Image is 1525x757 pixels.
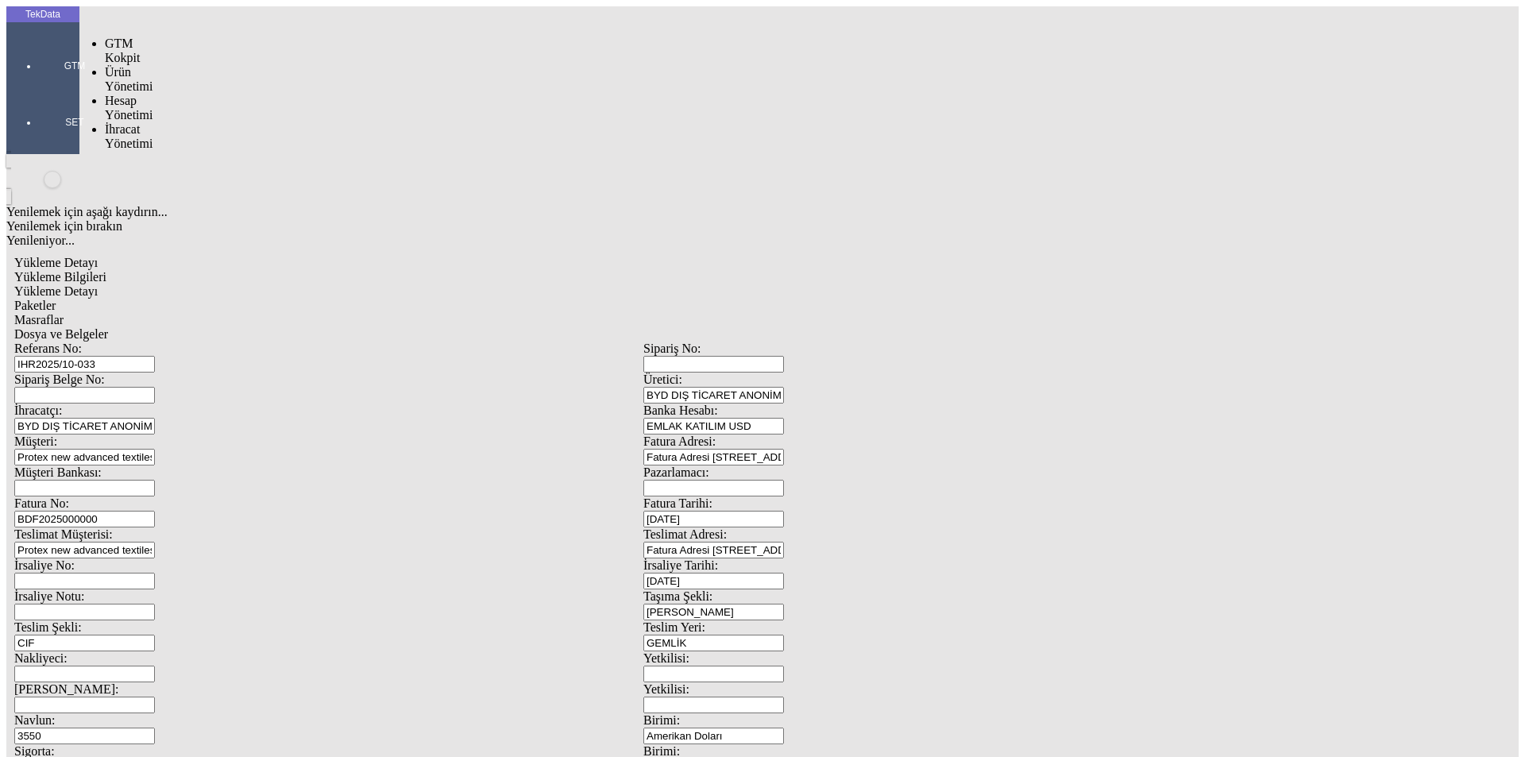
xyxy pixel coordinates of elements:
span: GTM Kokpit [105,37,140,64]
span: Yükleme Detayı [14,284,98,298]
span: Pazarlamacı: [643,465,709,479]
span: Sipariş Belge No: [14,373,105,386]
div: Yenilemek için bırakın [6,219,1280,234]
span: İrsaliye No: [14,558,75,572]
div: Yenileniyor... [6,234,1280,248]
span: Nakliyeci: [14,651,68,665]
span: Teslimat Adresi: [643,527,727,541]
span: SET [51,116,98,129]
span: [PERSON_NAME]: [14,682,119,696]
span: Yükleme Detayı [14,256,98,269]
div: Yenilemek için aşağı kaydırın... [6,205,1280,219]
span: Hesap Yönetimi [105,94,152,122]
span: Ürün Yönetimi [105,65,152,93]
span: Yetkilisi: [643,682,689,696]
span: Masraflar [14,313,64,326]
span: Fatura Tarihi: [643,496,712,510]
span: Referans No: [14,342,82,355]
span: Yükleme Bilgileri [14,270,106,284]
span: Sipariş No: [643,342,701,355]
span: Üretici: [643,373,682,386]
span: Navlun: [14,713,56,727]
span: Fatura Adresi: [643,435,716,448]
span: Dosya ve Belgeler [14,327,108,341]
span: İhracat Yönetimi [105,122,152,150]
span: Teslimat Müşterisi: [14,527,113,541]
span: Banka Hesabı: [643,404,718,417]
span: Müşteri: [14,435,57,448]
span: Teslim Şekli: [14,620,82,634]
span: Müşteri Bankası: [14,465,102,479]
span: Birimi: [643,713,680,727]
span: Teslim Yeri: [643,620,705,634]
div: TekData [6,8,79,21]
span: Paketler [14,299,56,312]
span: İrsaliye Tarihi: [643,558,718,572]
span: İhracatçı: [14,404,62,417]
span: İrsaliye Notu: [14,589,84,603]
span: Taşıma Şekli: [643,589,712,603]
span: Yetkilisi: [643,651,689,665]
span: Fatura No: [14,496,69,510]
